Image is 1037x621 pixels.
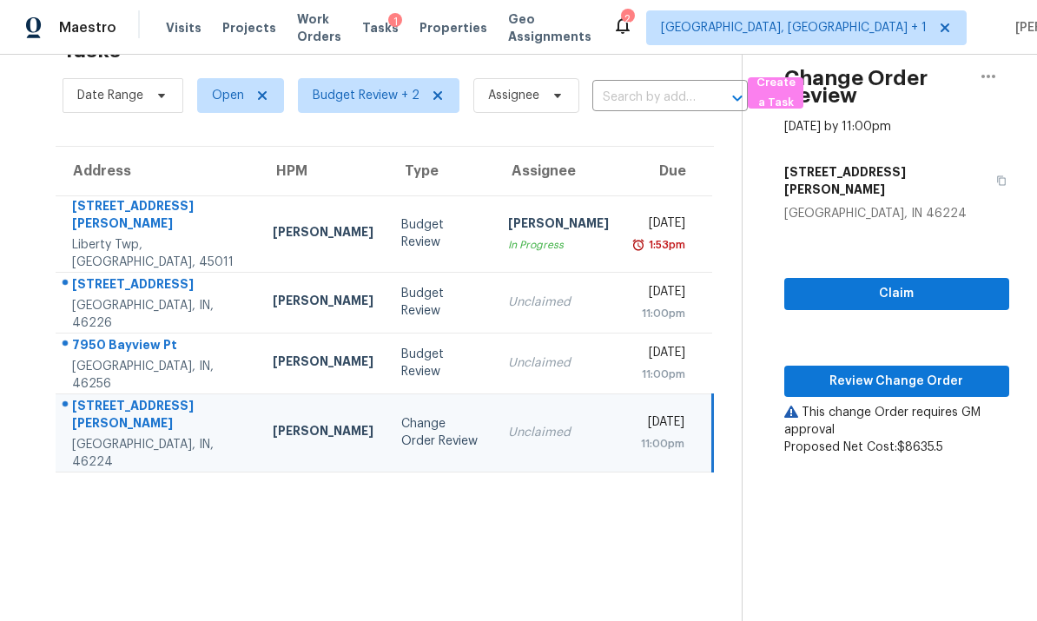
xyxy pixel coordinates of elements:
span: Maestro [59,19,116,36]
span: [GEOGRAPHIC_DATA], [GEOGRAPHIC_DATA] + 1 [661,19,927,36]
button: Open [725,86,750,110]
div: Unclaimed [508,294,609,311]
div: [GEOGRAPHIC_DATA], IN, 46256 [72,358,245,393]
div: [DATE] [637,344,685,366]
div: Budget Review [401,346,480,380]
th: Assignee [494,147,623,195]
div: [GEOGRAPHIC_DATA], IN, 46224 [72,436,245,471]
button: Review Change Order [784,366,1009,398]
span: Claim [798,283,995,305]
div: [PERSON_NAME] [273,292,373,314]
div: Unclaimed [508,424,609,441]
div: [GEOGRAPHIC_DATA], IN, 46226 [72,297,245,332]
div: 11:00pm [637,366,685,383]
div: [STREET_ADDRESS][PERSON_NAME] [72,397,245,436]
span: Visits [166,19,201,36]
button: Create a Task [748,77,803,109]
span: Create a Task [756,73,795,113]
button: Claim [784,278,1009,310]
div: In Progress [508,236,609,254]
div: [PERSON_NAME] [273,422,373,444]
span: Geo Assignments [508,10,591,45]
div: Budget Review [401,216,480,251]
div: [PERSON_NAME] [273,223,373,245]
div: Proposed Net Cost: $8635.5 [784,439,1009,456]
div: This change Order requires GM approval [784,404,1009,439]
h2: Change Order Review [784,69,968,104]
div: [DATE] [637,215,685,236]
span: Projects [222,19,276,36]
th: HPM [259,147,387,195]
span: Tasks [362,22,399,34]
div: 7950 Bayview Pt [72,336,245,358]
th: Address [56,147,259,195]
div: [GEOGRAPHIC_DATA], IN 46224 [784,205,1009,222]
div: [STREET_ADDRESS][PERSON_NAME] [72,197,245,236]
div: [PERSON_NAME] [508,215,609,236]
div: Budget Review [401,285,480,320]
input: Search by address [592,84,699,111]
th: Due [623,147,712,195]
button: Copy Address [986,156,1009,205]
div: Change Order Review [401,415,480,450]
div: 1 [388,13,402,30]
img: Overdue Alarm Icon [631,236,645,254]
div: Liberty Twp, [GEOGRAPHIC_DATA], 45011 [72,236,245,271]
span: Open [212,87,244,104]
div: 11:00pm [637,435,684,453]
div: 2 [621,10,633,28]
div: [DATE] [637,283,685,305]
div: [DATE] [637,413,684,435]
th: Type [387,147,494,195]
div: 11:00pm [637,305,685,322]
span: Date Range [77,87,143,104]
h5: [STREET_ADDRESS][PERSON_NAME] [784,163,986,198]
span: Assignee [488,87,539,104]
span: Properties [419,19,487,36]
div: [PERSON_NAME] [273,353,373,374]
div: Unclaimed [508,354,609,372]
div: [DATE] by 11:00pm [784,118,891,135]
div: [STREET_ADDRESS] [72,275,245,297]
span: Review Change Order [798,371,995,393]
h2: Tasks [63,42,121,59]
span: Budget Review + 2 [313,87,419,104]
span: Work Orders [297,10,341,45]
div: 1:53pm [645,236,685,254]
